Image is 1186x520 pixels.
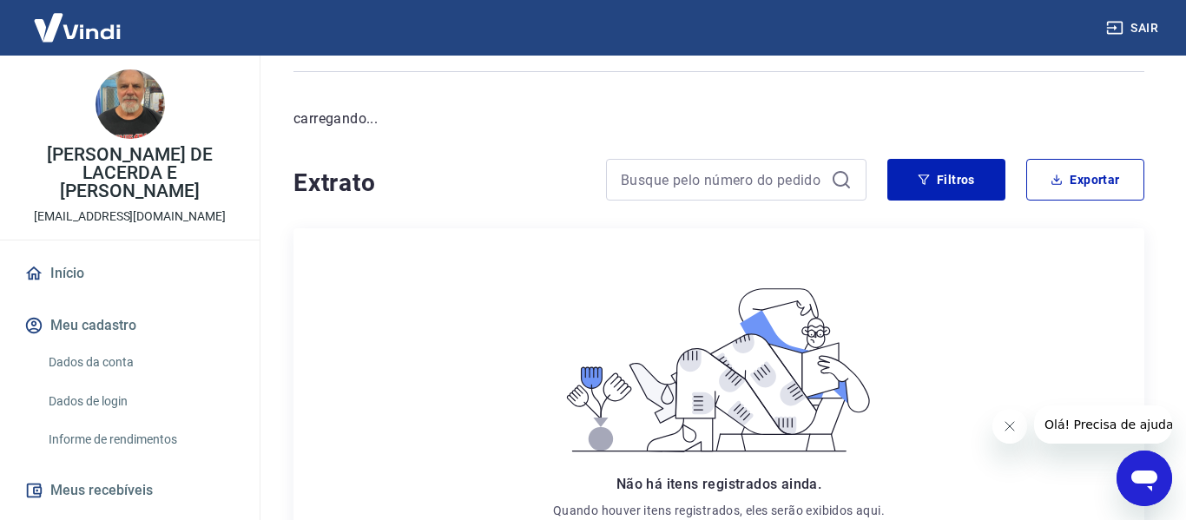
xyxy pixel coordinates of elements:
[293,109,1144,129] p: carregando...
[34,207,226,226] p: [EMAIL_ADDRESS][DOMAIN_NAME]
[1026,159,1144,201] button: Exportar
[42,384,239,419] a: Dados de login
[1034,405,1172,444] iframe: Mensagem da empresa
[21,471,239,510] button: Meus recebíveis
[21,1,134,54] img: Vindi
[887,159,1005,201] button: Filtros
[992,409,1027,444] iframe: Fechar mensagem
[96,69,165,139] img: 717485b8-6bf5-4b39-91a5-0383dda82f12.jpeg
[10,12,146,26] span: Olá! Precisa de ajuda?
[21,306,239,345] button: Meu cadastro
[21,254,239,293] a: Início
[621,167,824,193] input: Busque pelo número do pedido
[1117,451,1172,506] iframe: Botão para abrir a janela de mensagens
[14,146,246,201] p: [PERSON_NAME] DE LACERDA E [PERSON_NAME]
[42,422,239,457] a: Informe de rendimentos
[1103,12,1165,44] button: Sair
[293,166,585,201] h4: Extrato
[616,476,821,492] span: Não há itens registrados ainda.
[42,345,239,380] a: Dados da conta
[553,502,885,519] p: Quando houver itens registrados, eles serão exibidos aqui.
